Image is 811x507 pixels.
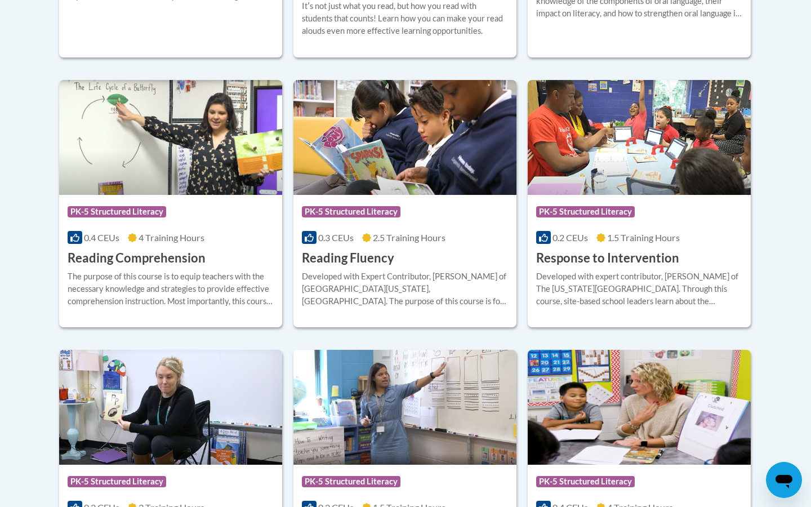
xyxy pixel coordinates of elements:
[536,270,742,308] div: Developed with expert contributor, [PERSON_NAME] of The [US_STATE][GEOGRAPHIC_DATA]. Through this...
[68,476,166,487] span: PK-5 Structured Literacy
[318,232,354,243] span: 0.3 CEUs
[59,80,282,195] img: Course Logo
[536,476,635,487] span: PK-5 Structured Literacy
[528,350,751,465] img: Course Logo
[536,250,679,267] h3: Response to Intervention
[528,80,751,328] a: Course LogoPK-5 Structured Literacy0.2 CEUs1.5 Training Hours Response to InterventionDeveloped w...
[84,232,119,243] span: 0.4 CEUs
[528,80,751,195] img: Course Logo
[302,270,508,308] div: Developed with Expert Contributor, [PERSON_NAME] of [GEOGRAPHIC_DATA][US_STATE], [GEOGRAPHIC_DATA...
[293,350,516,465] img: Course Logo
[59,80,282,328] a: Course LogoPK-5 Structured Literacy0.4 CEUs4 Training Hours Reading ComprehensionThe purpose of t...
[293,80,516,328] a: Course LogoPK-5 Structured Literacy0.3 CEUs2.5 Training Hours Reading FluencyDeveloped with Exper...
[766,462,802,498] iframe: Button to launch messaging window
[302,250,394,267] h3: Reading Fluency
[373,232,445,243] span: 2.5 Training Hours
[536,206,635,217] span: PK-5 Structured Literacy
[68,206,166,217] span: PK-5 Structured Literacy
[68,250,206,267] h3: Reading Comprehension
[139,232,204,243] span: 4 Training Hours
[59,350,282,465] img: Course Logo
[607,232,680,243] span: 1.5 Training Hours
[302,476,400,487] span: PK-5 Structured Literacy
[293,80,516,195] img: Course Logo
[302,206,400,217] span: PK-5 Structured Literacy
[68,270,274,308] div: The purpose of this course is to equip teachers with the necessary knowledge and strategies to pr...
[552,232,588,243] span: 0.2 CEUs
